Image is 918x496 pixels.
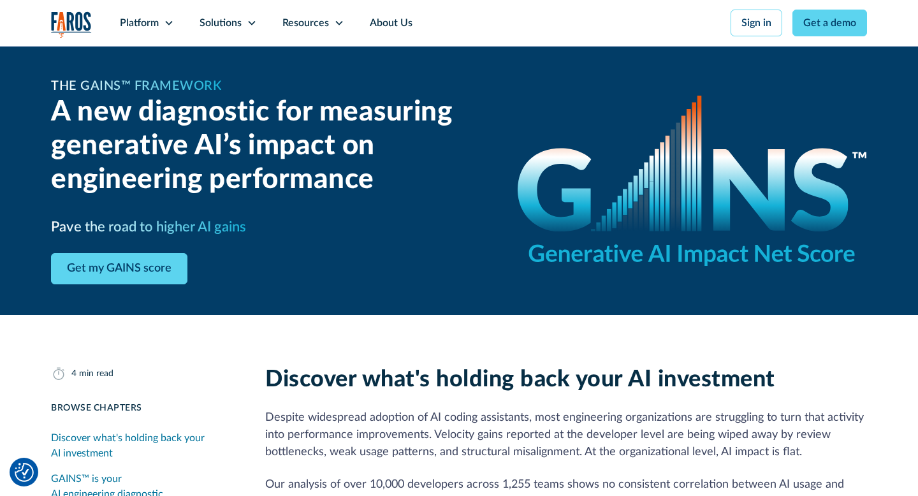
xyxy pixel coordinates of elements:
a: Get a demo [792,10,867,36]
a: Sign in [731,10,782,36]
img: Revisit consent button [15,463,34,482]
img: Logo of the analytics and reporting company Faros. [51,11,92,38]
h2: Discover what's holding back your AI investment [265,366,867,393]
a: Discover what's holding back your AI investment [51,425,235,466]
h1: The GAINS™ Framework [51,77,221,96]
div: Platform [120,15,159,31]
div: Browse Chapters [51,402,235,415]
div: Solutions [200,15,242,31]
div: min read [79,367,113,381]
a: home [51,11,92,38]
div: Discover what's holding back your AI investment [51,430,235,461]
div: 4 [71,367,76,381]
p: Despite widespread adoption of AI coding assistants, most engineering organizations are strugglin... [265,409,867,461]
div: Resources [282,15,329,31]
h3: Pave the road to higher AI gains [51,217,246,238]
h2: A new diagnostic for measuring generative AI’s impact on engineering performance [51,96,487,196]
a: Get my GAINS score [51,253,187,284]
img: GAINS - the Generative AI Impact Net Score logo [518,96,867,266]
button: Cookie Settings [15,463,34,482]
